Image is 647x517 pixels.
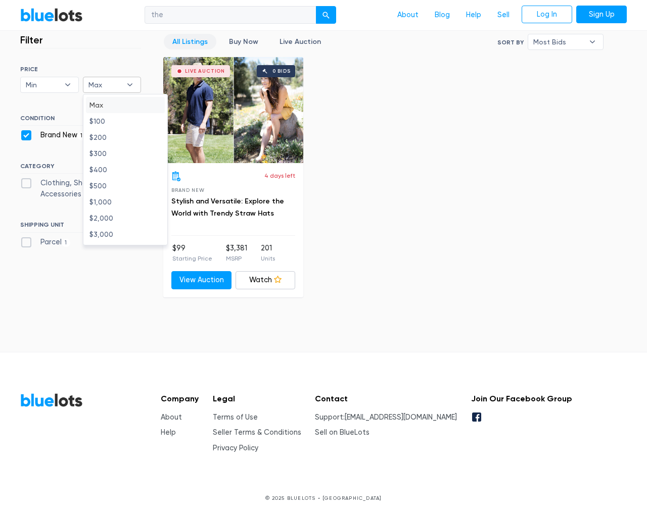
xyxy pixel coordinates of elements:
[171,187,204,193] span: Brand New
[533,34,584,49] span: Most Bids
[20,8,83,22] a: BlueLots
[315,394,457,403] h5: Contact
[345,413,457,422] a: [EMAIL_ADDRESS][DOMAIN_NAME]
[261,254,275,263] p: Units
[20,130,86,141] label: Brand New
[161,413,182,422] a: About
[161,428,176,437] a: Help
[171,271,232,289] a: View Auction
[26,77,59,92] span: Min
[86,210,165,226] li: $2,000
[20,494,627,502] p: © 2025 BLUELOTS • [GEOGRAPHIC_DATA]
[172,243,212,263] li: $99
[226,254,247,263] p: MSRP
[20,115,141,126] h6: CONDITION
[20,34,43,46] h3: Filter
[172,254,212,263] p: Starting Price
[315,428,369,437] a: Sell on BlueLots
[86,178,165,194] li: $500
[62,239,70,247] span: 1
[226,243,247,263] li: $3,381
[522,6,572,24] a: Log In
[20,163,141,174] h6: CATEGORY
[57,77,78,92] b: ▾
[86,129,165,145] li: $200
[185,69,225,74] div: Live Auction
[471,394,572,403] h5: Join Our Facebook Group
[264,171,295,180] p: 4 days left
[161,394,199,403] h5: Company
[86,162,165,178] li: $400
[261,243,275,263] li: 201
[497,38,524,47] label: Sort By
[236,271,296,289] a: Watch
[272,69,291,74] div: 0 bids
[86,113,165,129] li: $100
[88,77,122,92] span: Max
[213,428,301,437] a: Seller Terms & Conditions
[220,34,267,49] a: Buy Now
[163,57,303,163] a: Live Auction 0 bids
[20,393,83,407] a: BlueLots
[20,221,141,232] h6: SHIPPING UNIT
[582,34,603,49] b: ▾
[86,194,165,210] li: $1,000
[315,412,457,423] li: Support:
[164,34,216,49] a: All Listings
[458,6,489,25] a: Help
[86,97,165,113] li: Max
[86,226,165,242] li: $3,000
[77,132,86,140] span: 1
[213,394,301,403] h5: Legal
[20,178,141,199] label: Clothing, Shoes & Accessories
[213,444,258,452] a: Privacy Policy
[576,6,627,24] a: Sign Up
[389,6,427,25] a: About
[145,6,316,24] input: Search for inventory
[171,197,284,218] a: Stylish and Versatile: Explore the World with Trendy Straw Hats
[427,6,458,25] a: Blog
[213,413,258,422] a: Terms of Use
[271,34,330,49] a: Live Auction
[86,145,165,162] li: $300
[20,66,141,73] h6: PRICE
[119,77,141,92] b: ▾
[81,191,90,199] span: 1
[489,6,518,25] a: Sell
[20,237,70,248] label: Parcel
